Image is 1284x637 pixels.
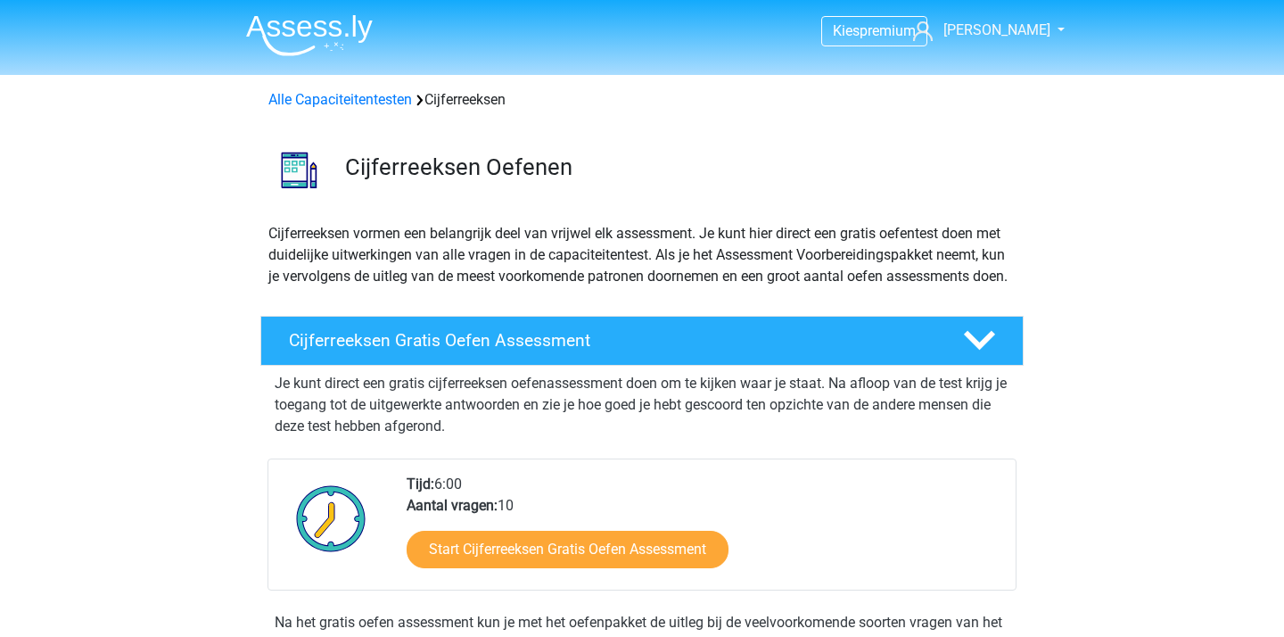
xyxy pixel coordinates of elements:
img: cijferreeksen [261,132,337,208]
h4: Cijferreeksen Gratis Oefen Assessment [289,330,934,351]
b: Tijd: [407,476,434,492]
span: premium [860,22,916,39]
div: Cijferreeksen [261,89,1023,111]
a: [PERSON_NAME] [906,20,1052,41]
img: Assessly [246,14,373,56]
img: Klok [286,474,376,563]
span: [PERSON_NAME] [943,21,1050,38]
b: Aantal vragen: [407,497,498,514]
a: Start Cijferreeksen Gratis Oefen Assessment [407,531,728,568]
a: Alle Capaciteitentesten [268,91,412,108]
h3: Cijferreeksen Oefenen [345,153,1009,181]
p: Cijferreeksen vormen een belangrijk deel van vrijwel elk assessment. Je kunt hier direct een grat... [268,223,1016,287]
div: 6:00 10 [393,474,1015,590]
span: Kies [833,22,860,39]
a: Cijferreeksen Gratis Oefen Assessment [253,316,1031,366]
p: Je kunt direct een gratis cijferreeksen oefenassessment doen om te kijken waar je staat. Na afloo... [275,373,1009,437]
a: Kiespremium [822,19,926,43]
